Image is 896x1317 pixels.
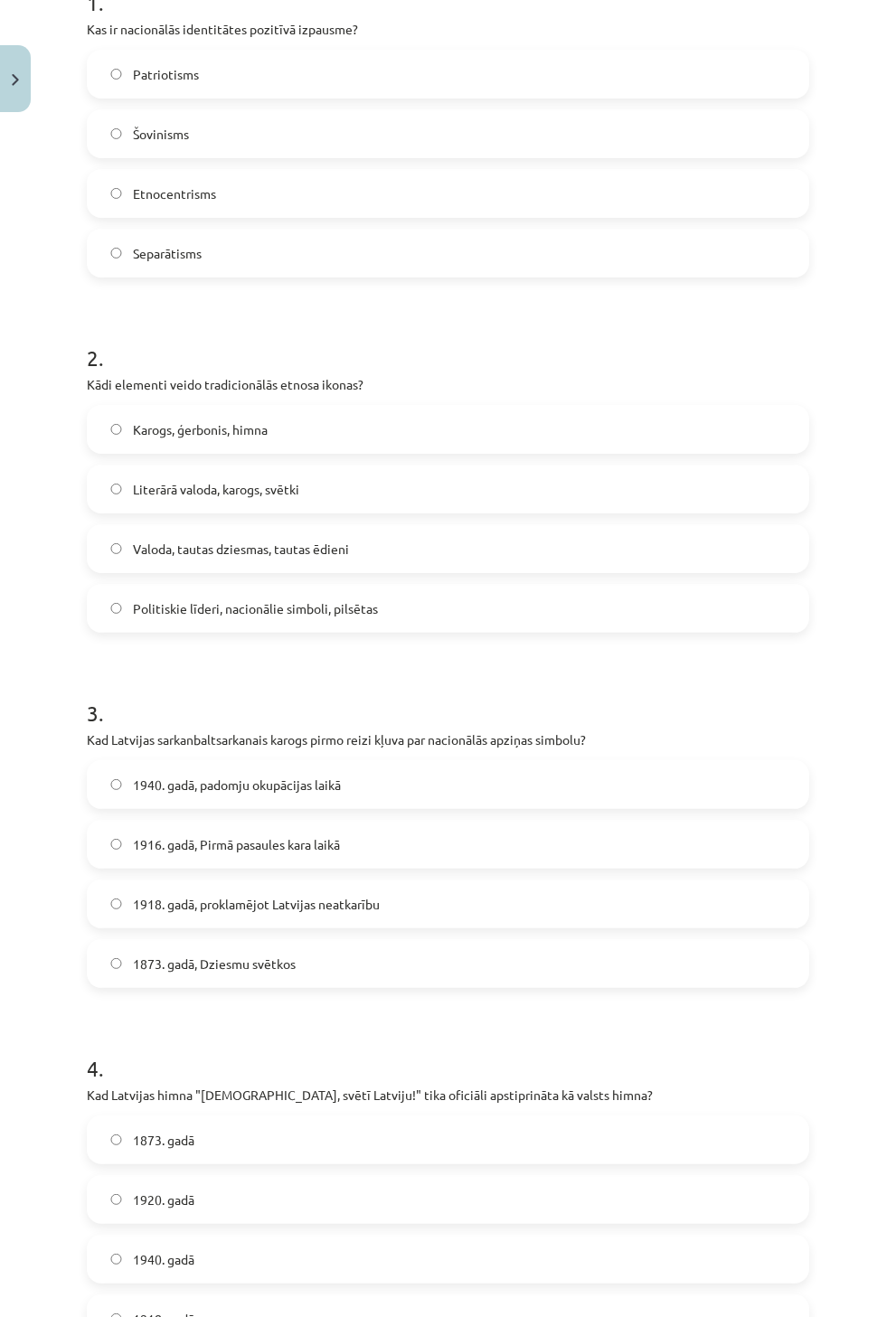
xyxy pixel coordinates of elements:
[87,375,809,394] p: Kādi elementi veido tradicionālās etnosa ikonas?
[133,1131,194,1150] span: 1873. gadā
[133,1190,194,1209] span: 1920. gadā
[110,543,122,555] input: Valoda, tautas dziesmas, tautas ēdieni
[133,835,340,854] span: 1916. gadā, Pirmā pasaules kara laikā
[110,248,122,259] input: Separātisms
[110,1194,122,1206] input: 1920. gadā
[133,895,380,914] span: 1918. gadā, proklamējot Latvijas neatkarību
[110,603,122,615] input: Politiskie līderi, nacionālie simboli, pilsētas
[133,540,349,559] span: Valoda, tautas dziesmas, tautas ēdieni
[87,314,809,370] h1: 2 .
[110,898,122,910] input: 1918. gadā, proklamējot Latvijas neatkarību
[133,65,199,84] span: Patriotisms
[87,20,809,39] p: Kas ir nacionālās identitātes pozitīvā izpausme?
[133,1250,194,1269] span: 1940. gadā
[87,730,809,749] p: Kad Latvijas sarkanbaltsarkanais karogs pirmo reizi kļuva par nacionālās apziņas simbolu?
[87,1086,809,1105] p: Kad Latvijas himna "[DEMOGRAPHIC_DATA], svētī Latviju!" tika oficiāli apstiprināta kā valsts himna?
[133,184,216,203] span: Etnocentrisms
[110,1254,122,1265] input: 1940. gadā
[110,128,122,140] input: Šovinisms
[110,424,122,436] input: Karogs, ģerbonis, himna
[133,776,341,795] span: 1940. gadā, padomju okupācijas laikā
[87,1024,809,1080] h1: 4 .
[110,958,122,970] input: 1873. gadā, Dziesmu svētkos
[133,955,296,974] span: 1873. gadā, Dziesmu svētkos
[133,599,378,618] span: Politiskie līderi, nacionālie simboli, pilsētas
[110,188,122,200] input: Etnocentrisms
[110,69,122,80] input: Patriotisms
[110,1134,122,1146] input: 1873. gadā
[110,779,122,791] input: 1940. gadā, padomju okupācijas laikā
[87,669,809,725] h1: 3 .
[133,420,268,439] span: Karogs, ģerbonis, himna
[133,480,299,499] span: Literārā valoda, karogs, svētki
[133,244,202,263] span: Separātisms
[110,839,122,851] input: 1916. gadā, Pirmā pasaules kara laikā
[110,484,122,495] input: Literārā valoda, karogs, svētki
[12,74,19,86] img: icon-close-lesson-0947bae3869378f0d4975bcd49f059093ad1ed9edebbc8119c70593378902aed.svg
[133,125,189,144] span: Šovinisms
